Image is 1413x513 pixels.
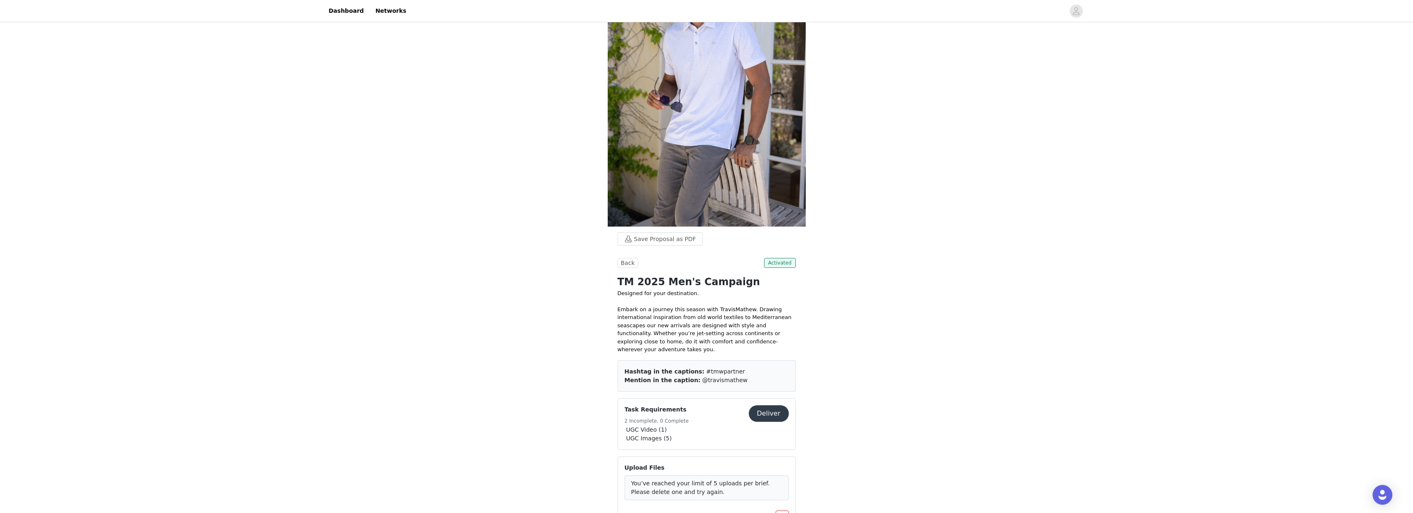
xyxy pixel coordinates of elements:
span: Activated [764,258,796,268]
h1: TM 2025 Men's Campaign [618,274,796,289]
h5: 2 Incomplete, 0 Complete [625,417,689,425]
span: Mention in the caption: [625,377,701,383]
span: Hashtag in the captions: [625,368,705,375]
button: Back [618,258,638,268]
button: Save Proposal as PDF [618,232,703,246]
h4: Task Requirements [625,405,689,414]
span: Embark on a journey this season with TravisMathew. Drawing international inspiration from old wor... [618,306,792,353]
a: Dashboard [324,2,369,20]
button: Deliver [749,405,789,422]
div: Open Intercom Messenger [1373,485,1392,505]
span: UGC Images (5) [626,434,672,443]
span: UGC Video (1) [626,426,667,434]
div: avatar [1072,5,1080,18]
span: @travismathew [702,377,748,383]
h4: Upload Files [625,463,789,472]
span: ​Designed for your destination. [618,290,699,296]
div: Task Requirements [618,398,796,450]
div: You’ve reached your limit of 5 uploads per brief. Please delete one and try again. [631,479,782,496]
a: Networks [370,2,411,20]
span: #tmwpartner [706,368,745,375]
